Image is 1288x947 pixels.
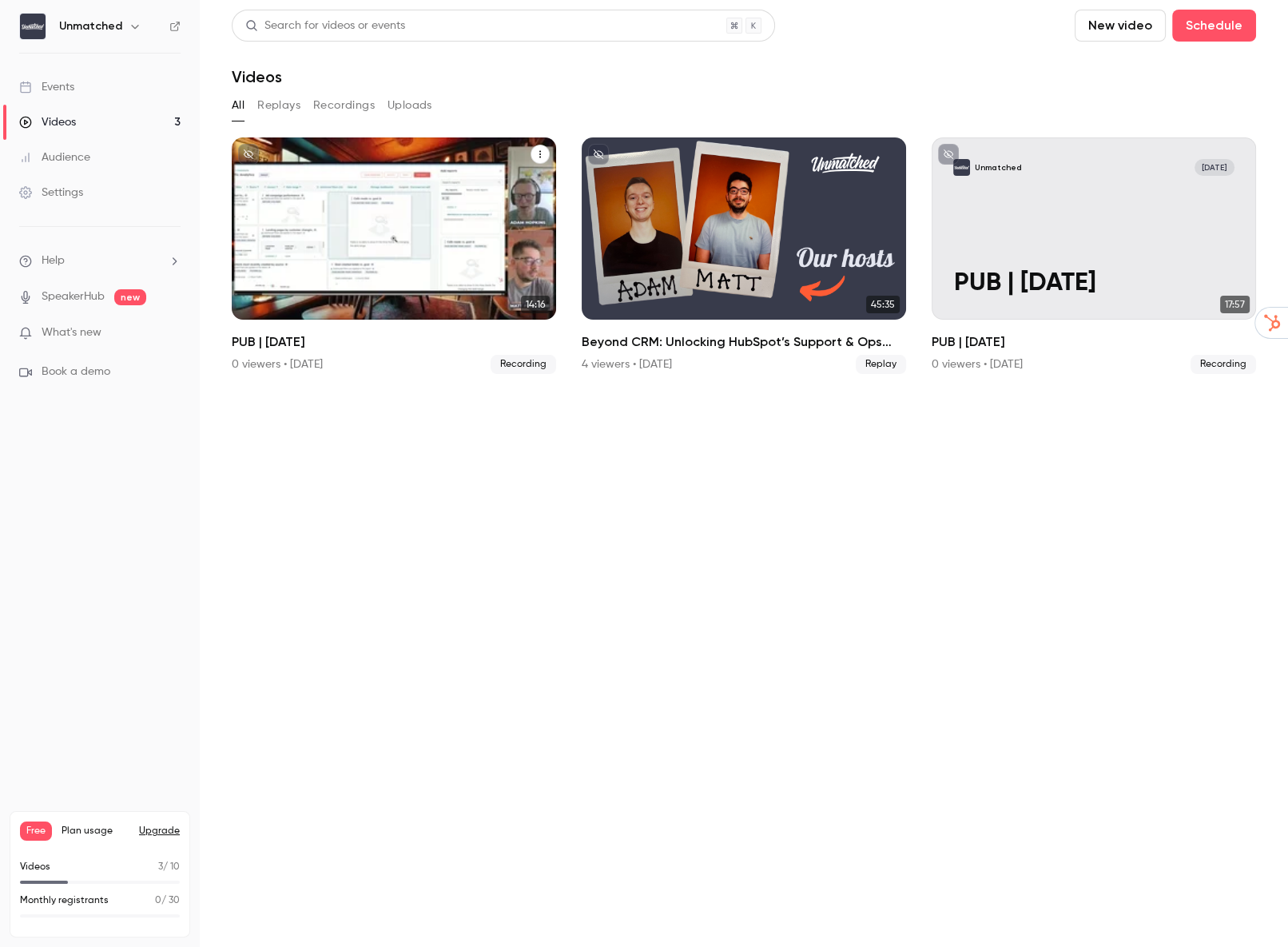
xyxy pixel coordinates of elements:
[866,296,900,313] span: 45:35
[20,14,46,39] img: Unmatched
[1075,10,1166,42] button: New video
[975,162,1022,173] p: Unmatched
[42,324,101,341] span: What's new
[232,67,282,86] h1: Videos
[20,893,109,908] p: Monthly registrants
[232,93,244,118] button: All
[19,79,74,95] div: Events
[1172,10,1256,42] button: Schedule
[388,93,432,118] button: Uploads
[158,862,163,872] span: 3
[155,896,161,905] span: 0
[932,137,1256,374] a: PUB | 25th JulyUnmatched[DATE]PUB | [DATE]17:57PUB | [DATE]0 viewers • [DATE]Recording
[161,326,181,340] iframe: Noticeable Trigger
[932,356,1023,372] div: 0 viewers • [DATE]
[521,296,550,313] span: 14:16
[139,825,180,838] button: Upgrade
[932,332,1256,352] h2: PUB | [DATE]
[232,332,556,352] h2: PUB | [DATE]
[588,144,609,165] button: unpublished
[232,10,1256,937] section: Videos
[59,18,122,34] h6: Unmatched
[114,289,146,305] span: new
[155,893,180,908] p: / 30
[232,356,323,372] div: 0 viewers • [DATE]
[1220,296,1250,313] span: 17:57
[232,137,1256,374] ul: Videos
[238,144,259,165] button: unpublished
[856,355,906,374] span: Replay
[158,860,180,874] p: / 10
[19,149,90,165] div: Audience
[62,825,129,838] span: Plan usage
[19,185,83,201] div: Settings
[42,288,105,305] a: SpeakerHub
[257,93,300,118] button: Replays
[1191,355,1256,374] span: Recording
[232,137,556,374] li: PUB | 8/8/25
[582,137,906,374] a: 45:35Beyond CRM: Unlocking HubSpot’s Support & Ops Tools [Clients Only] [July]4 viewers • [DATE]R...
[1195,159,1234,175] span: [DATE]
[20,860,50,874] p: Videos
[491,355,556,374] span: Recording
[582,332,906,352] h2: Beyond CRM: Unlocking HubSpot’s Support & Ops Tools [Clients Only] [July]
[932,137,1256,374] li: PUB | 25th July
[582,356,672,372] div: 4 viewers • [DATE]
[953,269,1234,298] p: PUB | [DATE]
[938,144,959,165] button: unpublished
[245,18,405,34] div: Search for videos or events
[19,114,76,130] div: Videos
[42,364,110,380] span: Book a demo
[232,137,556,374] a: 14:16PUB | [DATE]0 viewers • [DATE]Recording
[313,93,375,118] button: Recordings
[582,137,906,374] li: Beyond CRM: Unlocking HubSpot’s Support & Ops Tools [Clients Only] [July]
[953,159,969,175] img: PUB | 25th July
[20,822,52,841] span: Free
[42,253,65,269] span: Help
[19,253,181,269] li: help-dropdown-opener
